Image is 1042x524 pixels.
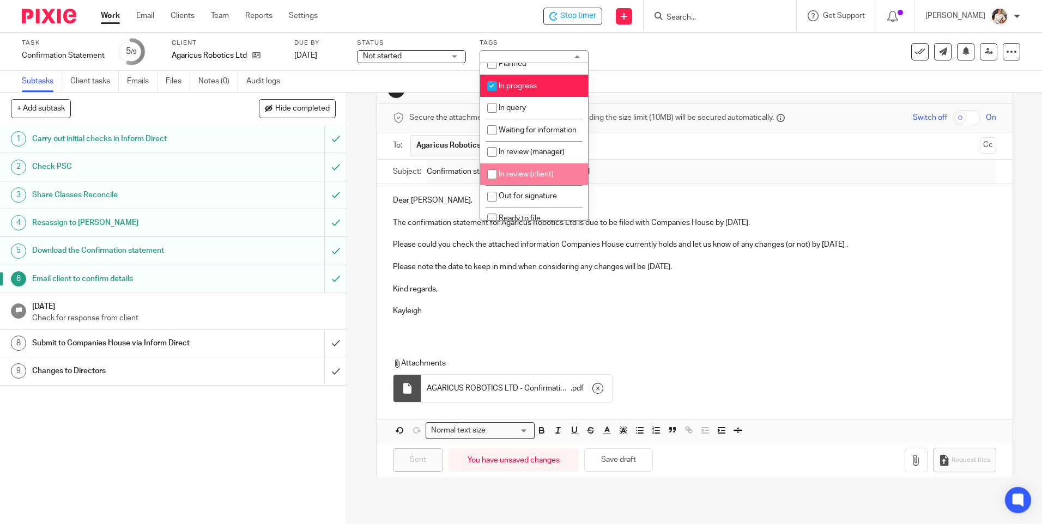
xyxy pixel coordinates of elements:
[259,99,336,118] button: Hide completed
[246,71,288,92] a: Audit logs
[925,10,985,21] p: [PERSON_NAME]
[101,10,120,21] a: Work
[393,284,996,295] p: Kind regards,
[913,112,947,123] span: Switch off
[32,335,220,351] h1: Submit to Companies House via Inform Direct
[198,71,238,92] a: Notes (0)
[823,12,865,20] span: Get Support
[427,383,571,394] span: AGARICUS ROBOTICS LTD - Confirmation Statement details made up to [DATE]
[393,358,976,369] p: Attachments
[32,313,336,324] p: Check for response from client
[393,140,405,151] label: To:
[127,71,157,92] a: Emails
[294,52,317,59] span: [DATE]
[126,45,137,58] div: 5
[22,71,62,92] a: Subtasks
[499,126,577,134] span: Waiting for information
[393,217,996,228] p: The confirmation statement for Agaricus Robotics Ltd is due to be filed with Companies House by [...
[32,187,220,203] h1: Share Classes Reconcile
[32,215,220,231] h1: Resassign to [PERSON_NAME]
[499,82,537,90] span: In progress
[136,10,154,21] a: Email
[665,13,764,23] input: Search
[11,131,26,147] div: 1
[275,105,330,113] span: Hide completed
[560,10,596,22] span: Stop timer
[11,215,26,230] div: 4
[426,422,535,439] div: Search for option
[294,39,343,47] label: Due by
[499,215,541,222] span: Ready to file
[11,271,26,287] div: 6
[11,160,26,175] div: 2
[499,148,565,156] span: In review (manager)
[166,71,190,92] a: Files
[489,425,528,436] input: Search for option
[499,104,526,112] span: In query
[289,10,318,21] a: Settings
[11,187,26,203] div: 3
[171,10,195,21] a: Clients
[245,10,272,21] a: Reports
[499,60,526,68] span: Planned
[357,39,466,47] label: Status
[409,112,774,123] span: Secure the attachments in this message. Files exceeding the size limit (10MB) will be secured aut...
[22,9,76,23] img: Pixie
[32,271,220,287] h1: Email client to confirm details
[32,242,220,259] h1: Download the Confirmation statement
[572,383,584,394] span: pdf
[11,336,26,351] div: 8
[393,306,996,328] p: Kayleigh
[172,50,247,61] p: Agaricus Robotics Ltd
[11,243,26,259] div: 5
[991,8,1008,25] img: Kayleigh%20Henson.jpeg
[952,456,990,465] span: Request files
[584,448,653,472] button: Save draft
[11,99,71,118] button: + Add subtask
[32,131,220,147] h1: Carry out initial checks in Inform Direct
[393,195,996,206] p: Dear [PERSON_NAME],
[393,239,996,250] p: Please could you check the attached information Companies House currently holds and let us know o...
[32,363,220,379] h1: Changes to Directors
[428,425,488,436] span: Normal text size
[172,39,281,47] label: Client
[22,39,105,47] label: Task
[393,261,996,272] p: Please note the date to keep in mind when considering any changes will be [DATE].
[22,50,105,61] div: Confirmation Statement
[32,298,336,312] h1: [DATE]
[933,448,996,472] button: Request files
[980,137,996,154] button: Cc
[70,71,119,92] a: Client tasks
[543,8,602,25] div: Agaricus Robotics Ltd - Confirmation Statement
[393,448,443,472] input: Sent
[11,363,26,379] div: 9
[32,159,220,175] h1: Check PSC
[393,166,421,177] label: Subject:
[449,448,579,472] div: You have unsaved changes
[131,49,137,55] small: /9
[421,375,612,402] div: .
[499,192,557,200] span: Out for signature
[480,39,589,47] label: Tags
[416,140,494,151] span: Agaricus Robotics Ltd
[211,10,229,21] a: Team
[499,170,554,178] span: In review (client)
[363,52,402,60] span: Not started
[986,112,996,123] span: On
